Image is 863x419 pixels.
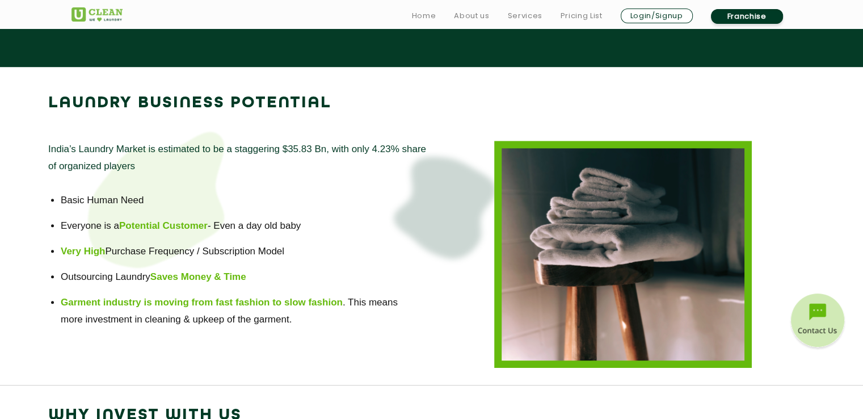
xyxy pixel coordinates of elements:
li: Outsourcing Laundry [61,269,419,286]
b: Potential Customer [119,220,208,231]
li: Everyone is a - Even a day old baby [61,217,419,234]
a: Services [507,9,542,23]
a: Login/Signup [621,9,693,23]
p: India’s Laundry Market is estimated to be a staggering $35.83 Bn, with only 4.23% share of organi... [48,141,432,175]
a: Home [412,9,436,23]
li: . This means more investment in cleaning & upkeep of the garment. [61,294,419,328]
a: About us [454,9,489,23]
p: LAUNDRY BUSINESS POTENTIAL [48,90,331,117]
img: contact-btn [789,294,846,350]
li: Purchase Frequency / Subscription Model [61,243,419,260]
b: Saves Money & Time [150,271,246,282]
img: UClean Laundry and Dry Cleaning [71,7,123,22]
a: Pricing List [561,9,603,23]
b: Very High [61,246,105,257]
img: laundry-business [494,141,752,368]
a: Franchise [711,9,783,24]
b: Garment industry is moving from fast fashion to slow fashion [61,297,343,308]
li: Basic Human Need [61,192,419,209]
